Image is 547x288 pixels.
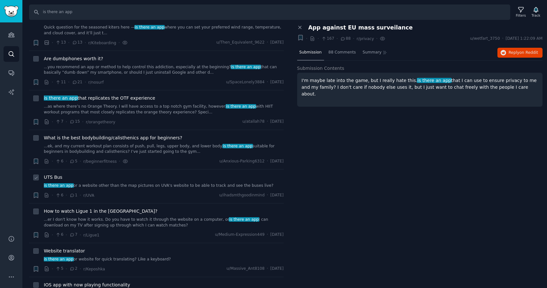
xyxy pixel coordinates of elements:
[55,79,66,85] span: 11
[88,80,104,85] span: r/nosurf
[55,119,63,125] span: 7
[68,79,69,86] span: ·
[516,13,526,18] div: Filters
[52,192,53,199] span: ·
[321,36,334,42] span: 167
[506,36,543,42] span: [DATE] 1:22:09 AM
[417,78,452,83] span: is there an app
[226,266,265,272] span: u/Massive_Ant8108
[55,266,63,272] span: 5
[52,266,53,272] span: ·
[55,40,66,45] span: 13
[82,119,83,125] span: ·
[267,266,268,272] span: ·
[80,192,81,199] span: ·
[80,232,81,238] span: ·
[43,95,78,101] span: is there an app
[66,158,67,165] span: ·
[72,40,83,45] span: 13
[357,37,374,41] span: r/privacy
[44,104,284,115] a: ...as where there’s no Orange Theory. I will have access to a top notch gym facility, however.is ...
[302,77,538,97] p: I'm maybe late into the game, but I really hate this. that I can use to ensure privacy to me and ...
[44,25,284,36] a: Quick question for the seasoned kiters here —is there an appwhere you can set your preferred wind...
[44,95,155,102] a: is there an appthat replicates the OTF experience
[119,158,120,165] span: ·
[229,217,259,222] span: is there an app
[226,79,265,85] span: u/SpaceLonely3884
[215,232,265,238] span: u/Medium-Expression449
[66,266,67,272] span: ·
[43,183,74,188] span: is there an app
[267,232,268,238] span: ·
[270,266,283,272] span: [DATE]
[55,232,63,238] span: 6
[69,119,80,125] span: 15
[270,193,283,198] span: [DATE]
[69,232,77,238] span: 7
[44,183,284,189] a: is there an appor a website other than the map pictures on UVA's website to be able to track and ...
[270,119,283,125] span: [DATE]
[85,79,86,86] span: ·
[329,50,356,55] span: 88 Comments
[44,174,62,181] a: UTS Bus
[44,248,85,254] span: Website translator
[55,193,63,198] span: 6
[68,39,69,46] span: ·
[44,144,284,155] a: ...ek, and my current workout plan consists of push, pull, legs, upper body, and lower body.is th...
[44,64,284,76] a: ...you recommend an app or method to help control this addiction, especially at the beginning?is ...
[44,257,284,262] a: is there an appor website for quick translating? Like a keyboard?
[270,159,283,164] span: [DATE]
[44,208,157,215] a: How to watch Ligue 1 in the [GEOGRAPHIC_DATA]?
[44,217,284,228] a: ...er I don't know how it works. Do you have to watch it through the website on a computer, oris ...
[222,144,253,148] span: is there an app
[297,65,345,72] span: Submission Contents
[44,55,103,62] a: Are dumbphones worth it?
[267,159,268,164] span: ·
[66,232,67,238] span: ·
[529,5,543,19] button: Track
[83,159,116,164] span: r/beginnerfitness
[72,79,83,85] span: 21
[66,119,67,125] span: ·
[502,36,503,42] span: ·
[509,50,538,56] span: Reply
[362,50,381,55] span: Summary
[470,36,500,42] span: u/wetfart_3750
[69,159,77,164] span: 5
[231,65,261,69] span: is there an app
[519,50,538,55] span: on Reddit
[4,6,19,17] img: GummySearch logo
[86,120,115,124] span: r/orangetheory
[299,50,322,55] span: Submission
[270,232,283,238] span: [DATE]
[353,35,354,42] span: ·
[226,104,256,109] span: is there an app
[55,159,63,164] span: 6
[69,266,77,272] span: 2
[52,158,53,165] span: ·
[52,232,53,238] span: ·
[52,79,53,86] span: ·
[83,233,99,237] span: r/Ligue1
[44,135,182,141] a: What is the best bodybuilding/calisthenics app for beginners?
[219,159,265,164] span: u/Anxious-Parking6312
[267,193,268,198] span: ·
[242,119,265,125] span: u/atallah78
[83,193,94,198] span: r/UVA
[532,13,540,18] div: Track
[317,35,319,42] span: ·
[118,39,120,46] span: ·
[270,79,283,85] span: [DATE]
[497,48,543,58] button: Replyon Reddit
[83,267,105,271] span: r/Keposhka
[66,192,67,199] span: ·
[308,24,413,31] span: App against EU mass surveilance
[88,41,116,45] span: r/Kiteboarding
[44,95,155,102] span: that replicates the OTF experience
[267,119,268,125] span: ·
[43,257,74,261] span: is there an app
